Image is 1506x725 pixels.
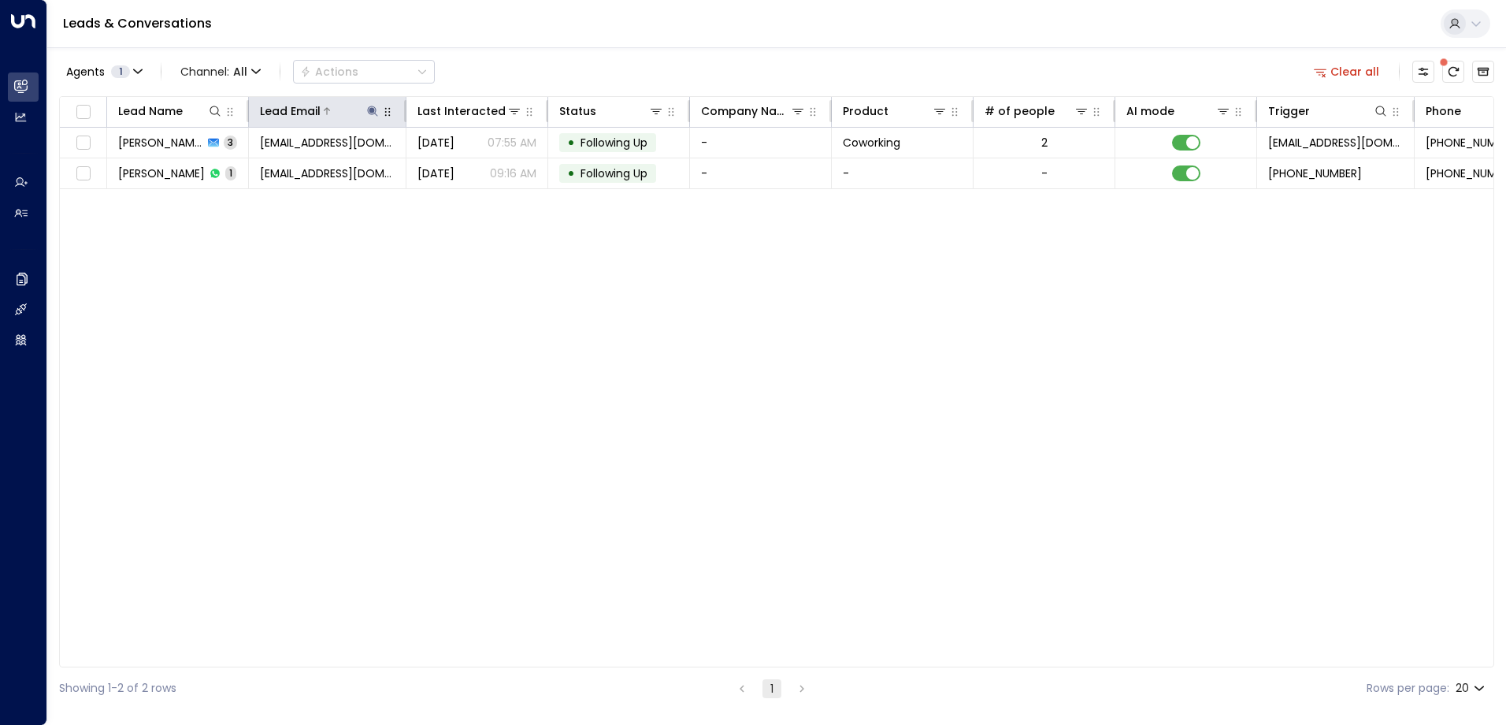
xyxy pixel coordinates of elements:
div: 20 [1456,677,1488,700]
td: - [832,158,974,188]
span: 1 [225,166,236,180]
span: Yesterday [417,135,454,151]
div: Status [559,102,664,121]
span: arsenalman27@gmail.com [260,165,395,181]
div: Product [843,102,888,121]
div: Trigger [1268,102,1389,121]
div: Lead Name [118,102,183,121]
nav: pagination navigation [732,679,812,698]
div: Last Interacted [417,102,522,121]
span: 1 [111,65,130,78]
span: There are new threads available. Refresh the grid to view the latest updates. [1442,61,1464,83]
span: Toggle select row [73,164,93,184]
div: 2 [1041,135,1048,151]
span: Following Up [581,135,647,151]
div: Showing 1-2 of 2 rows [59,680,176,697]
p: 09:16 AM [490,165,536,181]
span: Following Up [581,165,647,181]
button: Agents1 [59,61,148,83]
div: Trigger [1268,102,1310,121]
button: Archived Leads [1472,61,1494,83]
button: Clear all [1308,61,1386,83]
div: Phone [1426,102,1461,121]
span: Toggle select all [73,102,93,122]
div: Company Name [701,102,806,121]
div: Last Interacted [417,102,506,121]
button: Actions [293,60,435,84]
a: Leads & Conversations [63,14,212,32]
button: Channel:All [174,61,267,83]
span: Mike [118,165,205,181]
button: Customize [1412,61,1434,83]
td: - [690,128,832,158]
span: 3 [224,136,237,149]
div: # of people [985,102,1089,121]
span: Coworking [843,135,900,151]
span: All [233,65,247,78]
div: # of people [985,102,1055,121]
span: Channel: [174,61,267,83]
label: Rows per page: [1367,680,1449,697]
div: Status [559,102,596,121]
td: - [690,158,832,188]
div: - [1041,165,1048,181]
span: Agents [66,66,105,77]
div: Lead Email [260,102,321,121]
div: • [567,160,575,187]
span: +447472677306 [1268,165,1362,181]
div: Product [843,102,948,121]
div: AI mode [1126,102,1174,121]
div: Lead Name [118,102,223,121]
div: Company Name [701,102,790,121]
span: Toggle select row [73,133,93,153]
div: Lead Email [260,102,380,121]
button: page 1 [762,679,781,698]
div: AI mode [1126,102,1231,121]
span: arsenalman27@gmail.com [260,135,395,151]
div: Actions [300,65,358,79]
div: • [567,129,575,156]
span: Mike [118,135,203,151]
span: sales@newflex.com [1268,135,1403,151]
span: Aug 12, 2025 [417,165,454,181]
div: Button group with a nested menu [293,60,435,84]
p: 07:55 AM [488,135,536,151]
